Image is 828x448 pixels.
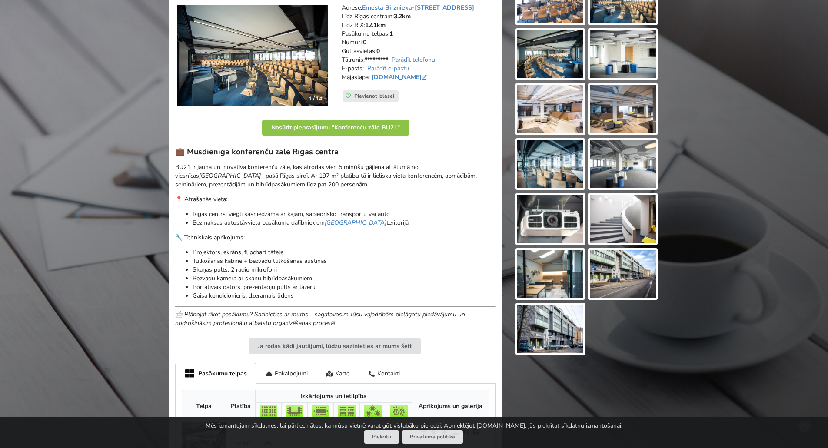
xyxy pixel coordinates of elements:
[175,233,496,242] p: 🔧 Tehniskais aprīkojums:
[193,248,496,257] p: Projektors, ekrāns, flipchart tāfele
[392,56,435,64] a: Parādīt telefonu
[199,172,261,180] em: [GEOGRAPHIC_DATA]
[193,257,496,265] p: Tulkošanas kabīne + bezvadu tulkošanas austiņas
[590,85,656,133] img: Konferenču zāle BU21 | Rīga | Pasākumu vieta - galerijas bilde
[175,195,496,204] p: 📍 Atrašanās vieta:
[517,305,583,353] img: Konferenču zāle BU21 | Rīga | Pasākumu vieta - galerijas bilde
[412,390,489,422] th: Aprīkojums un galerija
[177,5,328,106] a: Konferenču zāle | Rīga | Konferenču zāle BU21 1 / 14
[590,250,656,299] img: Konferenču zāle BU21 | Rīga | Pasākumu vieta - galerijas bilde
[256,363,317,383] div: Pakalpojumi
[317,363,359,383] div: Karte
[364,405,382,418] img: Bankets
[362,3,474,12] a: Ernesta Birznieka-[STREET_ADDRESS]
[517,195,583,243] img: Konferenču zāle BU21 | Rīga | Pasākumu vieta - galerijas bilde
[193,274,496,283] p: Bezvadu kamera ar skaņu hibrīdpasākumiem
[338,405,356,418] img: Klase
[394,12,411,20] strong: 3.2km
[390,405,408,418] img: Pieņemšana
[193,265,496,274] p: Skaņas pults, 2 radio mikrofoni
[517,140,583,189] img: Konferenču zāle BU21 | Rīga | Pasākumu vieta - galerijas bilde
[286,405,303,418] img: U-Veids
[255,390,412,403] th: Izkārtojums un ietilpība
[175,147,496,157] h3: 💼 Mūsdienīga konferenču zāle Rīgas centrā
[517,85,583,133] img: Konferenču zāle BU21 | Rīga | Pasākumu vieta - galerijas bilde
[175,363,256,384] div: Pasākumu telpas
[359,363,409,383] div: Kontakti
[193,210,496,219] p: Rīgas centrs, viegli sasniedzama ar kājām, sabiedrisko transportu vai auto
[402,430,463,444] a: Privātuma politika
[354,93,394,100] span: Pievienot izlasei
[372,73,429,81] a: [DOMAIN_NAME]
[342,3,496,90] address: Adrese: Līdz Rīgas centram: Līdz RIX: Pasākumu telpas: Numuri: Gultasvietas: Tālrunis: E-pasts: M...
[182,390,226,422] th: Telpa
[590,30,656,79] img: Konferenču zāle BU21 | Rīga | Pasākumu vieta - galerijas bilde
[177,5,328,106] img: Konferenču zāle | Rīga | Konferenču zāle BU21
[175,310,465,327] em: 📩 Plānojat rīkot pasākumu? Sazinieties ar mums – sagatavosim Jūsu vajadzībām pielāgotu piedāvājum...
[364,430,399,444] button: Piekrītu
[193,292,496,300] p: Gaisa kondicionieris, dzeramais ūdens
[325,219,386,227] a: [GEOGRAPHIC_DATA]
[365,21,386,29] strong: 12.1km
[367,64,409,73] a: Parādīt e-pastu
[363,38,366,46] strong: 0
[389,30,393,38] strong: 1
[249,338,421,354] button: Ja rodas kādi jautājumi, lūdzu sazinieties ar mums šeit
[590,195,656,243] img: Konferenču zāle BU21 | Rīga | Pasākumu vieta - galerijas bilde
[376,47,380,55] strong: 0
[303,92,327,105] div: 1 / 14
[193,283,496,292] p: Portatīvais dators, prezentāciju pults ar lāzeru
[175,163,496,189] p: BU21 ir jauna un inovatīva konferenču zāle, kas atrodas vien 5 minūšu gājiena attālumā no viesnīc...
[226,390,255,422] th: Platība
[193,219,496,227] p: Bezmaksas autostāvvieta pasākuma dalībniekiem teritorijā
[262,120,409,136] button: Nosūtīt pieprasījumu "Konferenču zāle BU21"
[517,30,583,79] img: Konferenču zāle BU21 | Rīga | Pasākumu vieta - galerijas bilde
[312,405,329,418] img: Sapulce
[590,140,656,189] img: Konferenču zāle BU21 | Rīga | Pasākumu vieta - galerijas bilde
[260,405,277,418] img: Teātris
[517,250,583,299] img: Konferenču zāle BU21 | Rīga | Pasākumu vieta - galerijas bilde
